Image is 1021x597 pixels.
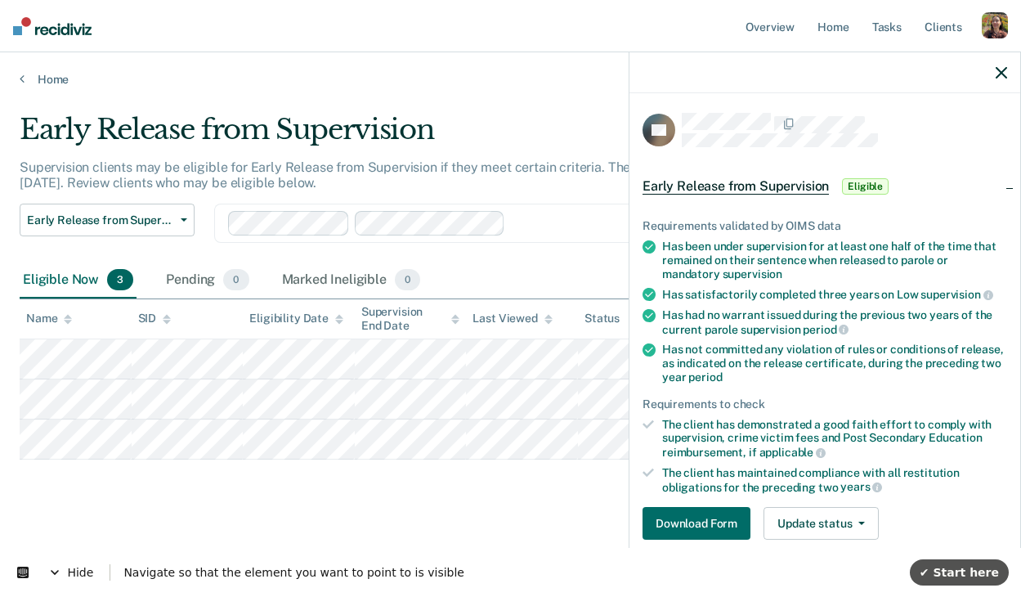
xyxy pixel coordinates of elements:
[163,263,252,298] div: Pending
[13,17,92,35] img: Recidiviz
[662,308,1007,336] div: Has had no warrant issued during the previous two years of the current parole supervision
[643,507,757,540] a: Navigate to form link
[26,312,72,325] div: Name
[842,178,889,195] span: Eligible
[107,269,133,290] span: 3
[279,263,424,298] div: Marked Ineligible
[223,269,249,290] span: 0
[629,160,1020,213] div: Early Release from SupervisionEligible
[920,288,992,301] span: supervision
[138,312,172,325] div: SID
[643,178,829,195] span: Early Release from Supervision
[20,72,1001,87] a: Home
[361,305,460,333] div: Supervision End Date
[764,507,879,540] button: Update status
[20,113,938,159] div: Early Release from Supervision
[662,287,1007,302] div: Has satisfactorily completed three years on Low
[803,323,849,336] span: period
[20,159,901,191] p: Supervision clients may be eligible for Early Release from Supervision if they meet certain crite...
[759,446,826,459] span: applicable
[249,312,343,325] div: Eligibility Date
[662,343,1007,384] div: Has not committed any violation of rules or conditions of release, as indicated on the release ce...
[584,312,620,325] div: Status
[662,418,1007,460] div: The client has demonstrated a good faith effort to comply with supervision, crime victim fees and...
[662,240,1007,281] div: Has been under supervision for at least one half of the time that remained on their sentence when...
[910,11,1009,38] button: ✔ Start here
[27,213,174,227] span: Early Release from Supervision
[472,312,552,325] div: Last Viewed
[920,18,999,31] span: ✔ Start here
[643,219,1007,233] div: Requirements validated by OIMS data
[643,507,750,540] button: Download Form
[32,2,110,47] span: Hide
[723,267,782,281] span: supervision
[840,480,882,493] span: years
[20,263,137,298] div: Eligible Now
[643,397,1007,411] div: Requirements to check
[395,269,420,290] span: 0
[688,370,722,384] span: period
[110,16,909,33] div: Navigate so that the element you want to point to is visible
[662,466,1007,494] div: The client has maintained compliance with all restitution obligations for the preceding two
